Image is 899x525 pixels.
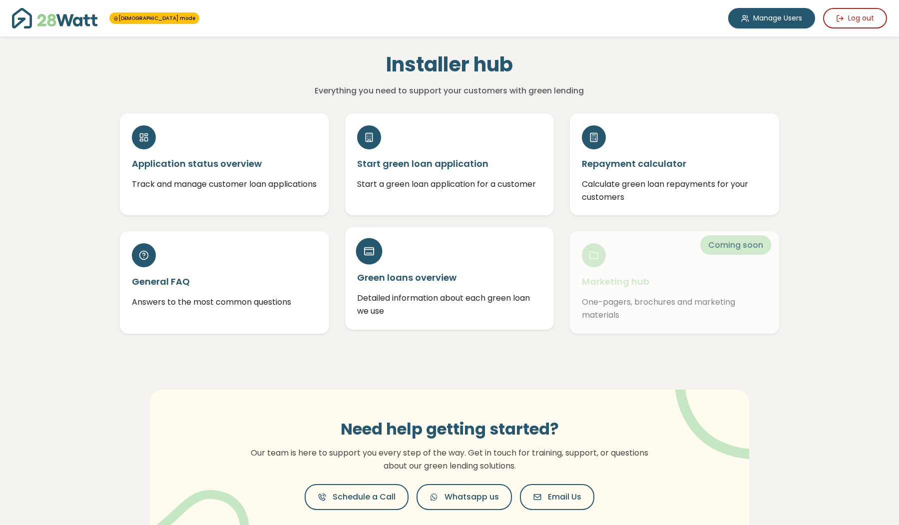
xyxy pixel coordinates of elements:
[357,178,542,191] p: Start a green loan application for a customer
[305,484,409,510] button: Schedule a Call
[445,491,499,503] span: Whatsapp us
[357,292,542,317] p: Detailed information about each green loan we use
[12,8,97,28] img: 28Watt
[582,275,767,288] h5: Marketing hub
[728,8,815,28] a: Manage Users
[132,178,317,191] p: Track and manage customer loan applications
[582,157,767,170] h5: Repayment calculator
[232,52,666,76] h1: Installer hub
[232,84,666,97] p: Everything you need to support your customers with green lending
[333,491,396,503] span: Schedule a Call
[109,12,199,24] span: You're in 28Watt mode - full access to all features!
[700,235,771,255] span: Coming soon
[582,296,767,321] p: One-pagers, brochures and marketing materials
[132,296,317,309] p: Answers to the most common questions
[132,275,317,288] h5: General FAQ
[245,447,654,472] p: Our team is here to support you every step of the way. Get in touch for training, support, or que...
[548,491,581,503] span: Email Us
[132,157,317,170] h5: Application status overview
[357,157,542,170] h5: Start green loan application
[520,484,594,510] button: Email Us
[649,362,779,460] img: vector
[113,14,195,22] a: [DEMOGRAPHIC_DATA] mode
[823,8,887,28] button: Log out
[417,484,512,510] button: Whatsapp us
[245,420,654,439] h3: Need help getting started?
[357,271,542,284] h5: Green loans overview
[582,178,767,203] p: Calculate green loan repayments for your customers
